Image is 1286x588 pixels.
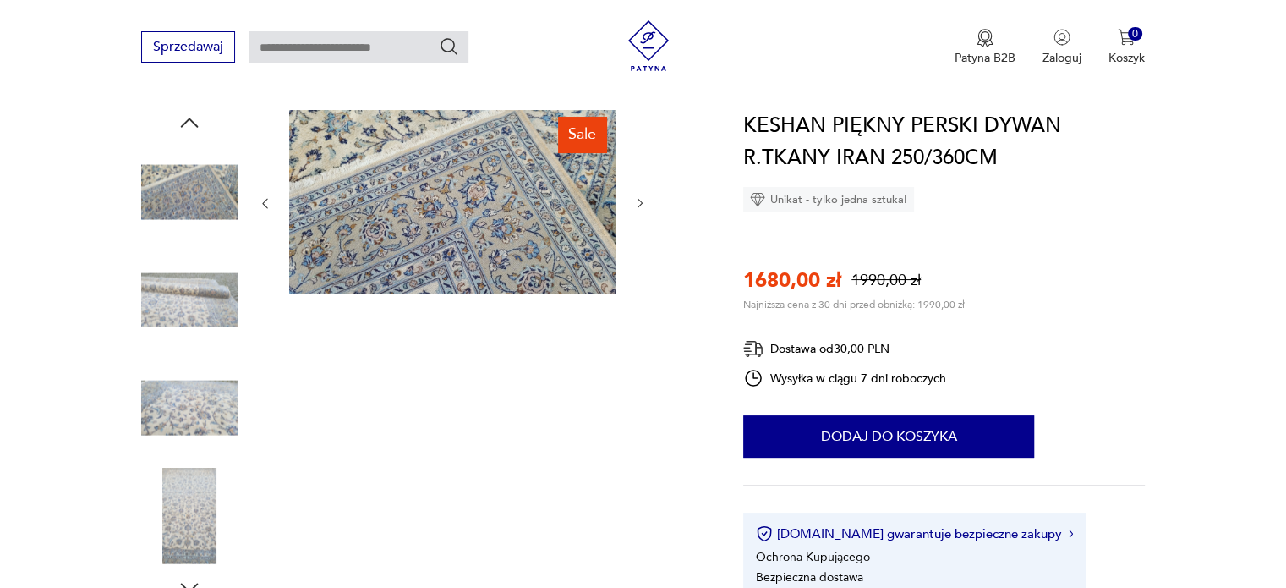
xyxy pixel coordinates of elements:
p: 1990,00 zł [851,270,921,291]
p: Najniższa cena z 30 dni przed obniżką: 1990,00 zł [743,298,965,311]
div: Dostawa od 30,00 PLN [743,338,946,360]
img: Ikona strzałki w prawo [1069,530,1074,538]
img: Ikona dostawy [743,338,763,360]
p: 1680,00 zł [743,267,841,294]
h1: KESHAN PIĘKNY PERSKI DYWAN R.TKANY IRAN 250/360CM [743,110,1145,174]
div: Wysyłka w ciągu 7 dni roboczych [743,368,946,388]
button: Patyna B2B [955,29,1015,66]
a: Ikona medaluPatyna B2B [955,29,1015,66]
img: Patyna - sklep z meblami i dekoracjami vintage [623,20,674,71]
img: Ikona medalu [977,29,993,47]
a: Sprzedawaj [141,42,235,54]
img: Zdjęcie produktu KESHAN PIĘKNY PERSKI DYWAN R.TKANY IRAN 250/360CM [289,110,616,294]
li: Bezpieczna dostawa [756,569,863,585]
img: Ikona diamentu [750,192,765,207]
button: 0Koszyk [1108,29,1145,66]
p: Patyna B2B [955,50,1015,66]
button: Dodaj do koszyka [743,415,1034,458]
p: Koszyk [1108,50,1145,66]
li: Ochrona Kupującego [756,549,870,565]
img: Zdjęcie produktu KESHAN PIĘKNY PERSKI DYWAN R.TKANY IRAN 250/360CM [141,252,238,349]
button: [DOMAIN_NAME] gwarantuje bezpieczne zakupy [756,525,1073,542]
img: Ikona koszyka [1118,29,1135,46]
div: Unikat - tylko jedna sztuka! [743,187,914,212]
button: Szukaj [439,36,459,57]
div: 0 [1128,27,1142,41]
button: Zaloguj [1042,29,1081,66]
img: Zdjęcie produktu KESHAN PIĘKNY PERSKI DYWAN R.TKANY IRAN 250/360CM [141,468,238,564]
img: Ikona certyfikatu [756,525,773,542]
img: Ikonka użytkownika [1053,29,1070,46]
div: Sale [558,117,606,152]
p: Zaloguj [1042,50,1081,66]
img: Zdjęcie produktu KESHAN PIĘKNY PERSKI DYWAN R.TKANY IRAN 250/360CM [141,144,238,240]
img: Zdjęcie produktu KESHAN PIĘKNY PERSKI DYWAN R.TKANY IRAN 250/360CM [141,360,238,456]
button: Sprzedawaj [141,31,235,63]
